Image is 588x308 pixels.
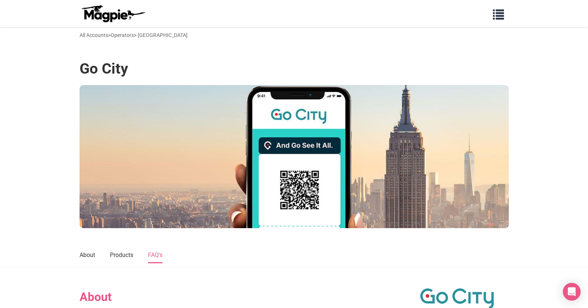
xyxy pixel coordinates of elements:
[563,283,581,301] div: Open Intercom Messenger
[80,5,146,23] img: logo-ab69f6fb50320c5b225c76a69d11143b.png
[80,85,509,228] img: Go City banner
[80,31,188,39] div: > > [GEOGRAPHIC_DATA]
[80,32,108,38] a: All Accounts
[80,290,390,304] h2: About
[110,248,133,263] a: Products
[111,32,134,38] a: Operators
[80,248,95,263] a: About
[148,248,162,263] a: FAQ's
[80,60,128,78] h1: Go City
